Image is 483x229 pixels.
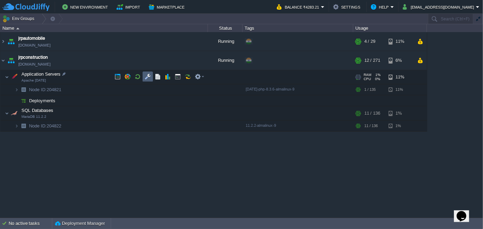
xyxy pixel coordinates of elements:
[371,3,391,11] button: Help
[29,87,47,92] span: Node ID:
[21,78,46,83] span: Apache [DATE]
[403,3,476,11] button: [EMAIL_ADDRESS][DOMAIN_NAME]
[208,51,243,70] div: Running
[19,95,28,106] img: AMDAwAAAACH5BAEAAAAALAAAAAABAAEAAAICRAEAOw==
[2,3,49,11] img: CloudJiffy
[21,108,54,113] a: SQL DatabasesMariaDB 11.2.2
[62,3,110,11] button: New Environment
[6,32,16,51] img: AMDAwAAAACH5BAEAAAAALAAAAAABAAEAAAICRAEAOw==
[364,32,375,51] div: 4 / 29
[18,35,45,42] a: jrpautomobile
[389,70,411,84] div: 11%
[374,73,381,77] span: 1%
[364,106,380,120] div: 11 / 136
[16,28,19,29] img: AMDAwAAAACH5BAEAAAAALAAAAAABAAEAAAICRAEAOw==
[15,84,19,95] img: AMDAwAAAACH5BAEAAAAALAAAAAABAAEAAAICRAEAOw==
[19,121,28,131] img: AMDAwAAAACH5BAEAAAAALAAAAAABAAEAAAICRAEAOw==
[28,123,62,129] a: Node ID:204822
[18,54,48,61] a: jrpconstruction
[55,220,105,227] button: Deployment Manager
[28,123,62,129] span: 204822
[364,51,380,70] div: 12 / 271
[243,24,353,32] div: Tags
[28,98,56,104] a: Deployments
[208,24,242,32] div: Status
[149,3,186,11] button: Marketplace
[0,32,6,51] img: AMDAwAAAACH5BAEAAAAALAAAAAABAAEAAAICRAEAOw==
[333,3,362,11] button: Settings
[364,121,378,131] div: 11 / 136
[389,32,411,51] div: 11%
[354,24,427,32] div: Usage
[374,77,381,81] span: 0%
[5,106,9,120] img: AMDAwAAAACH5BAEAAAAALAAAAAABAAEAAAICRAEAOw==
[9,106,19,120] img: AMDAwAAAACH5BAEAAAAALAAAAAABAAEAAAICRAEAOw==
[6,51,16,70] img: AMDAwAAAACH5BAEAAAAALAAAAAABAAEAAAICRAEAOw==
[21,71,62,77] span: Application Servers
[0,51,6,70] img: AMDAwAAAACH5BAEAAAAALAAAAAABAAEAAAICRAEAOw==
[21,71,62,77] a: Application ServersApache [DATE]
[208,32,243,51] div: Running
[9,218,52,229] div: No active tasks
[246,123,276,127] span: 11.2.2-almalinux-9
[117,3,143,11] button: Import
[389,106,411,120] div: 1%
[364,84,376,95] div: 1 / 135
[28,87,62,93] span: 204821
[2,14,37,23] button: Env Groups
[18,61,51,68] a: [DOMAIN_NAME]
[9,70,19,84] img: AMDAwAAAACH5BAEAAAAALAAAAAABAAEAAAICRAEAOw==
[364,77,371,81] span: CPU
[5,70,9,84] img: AMDAwAAAACH5BAEAAAAALAAAAAABAAEAAAICRAEAOw==
[21,115,46,119] span: MariaDB 11.2.2
[389,51,411,70] div: 6%
[28,87,62,93] a: Node ID:204821
[277,3,321,11] button: Balance ₹4283.21
[29,123,47,128] span: Node ID:
[19,84,28,95] img: AMDAwAAAACH5BAEAAAAALAAAAAABAAEAAAICRAEAOw==
[21,107,54,113] span: SQL Databases
[15,121,19,131] img: AMDAwAAAACH5BAEAAAAALAAAAAABAAEAAAICRAEAOw==
[15,95,19,106] img: AMDAwAAAACH5BAEAAAAALAAAAAABAAEAAAICRAEAOw==
[389,84,411,95] div: 11%
[389,121,411,131] div: 1%
[1,24,208,32] div: Name
[246,87,295,91] span: [DATE]-php-8.3.6-almalinux-9
[364,73,371,77] span: RAM
[454,201,476,222] iframe: chat widget
[18,42,51,49] a: [DOMAIN_NAME]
